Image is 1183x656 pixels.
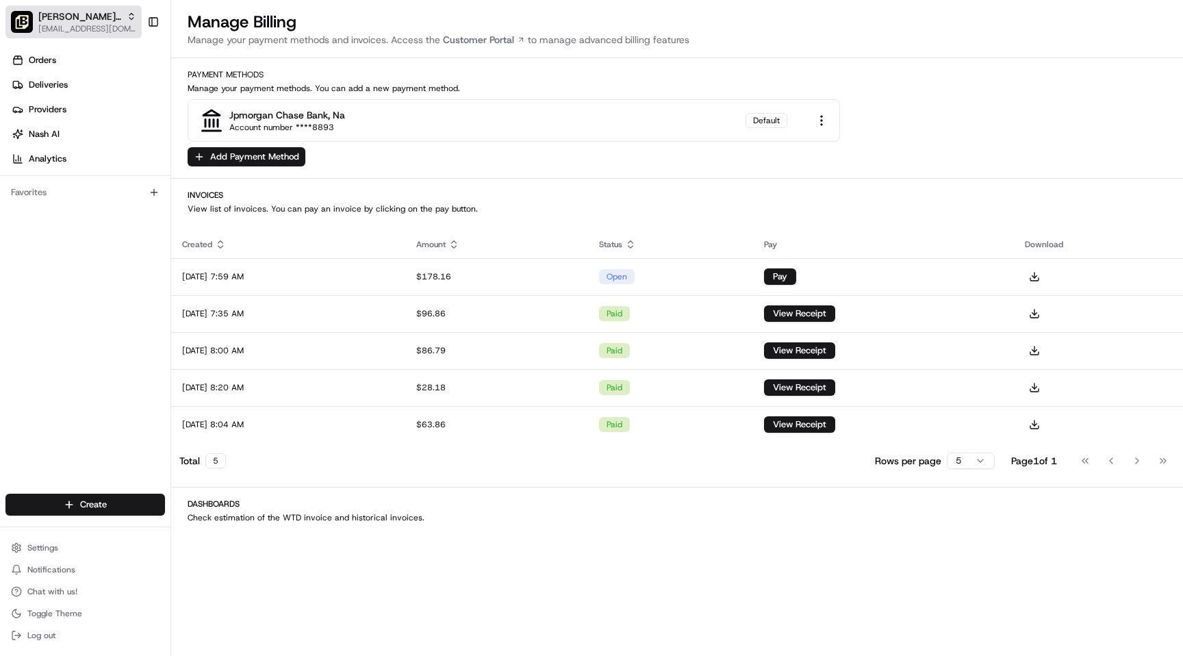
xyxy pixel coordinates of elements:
span: Knowledge Base [27,199,105,212]
span: API Documentation [129,199,220,212]
button: Nick the Greek (San Mateo 2)[PERSON_NAME] the Greek (San Mateo 2)[EMAIL_ADDRESS][DOMAIN_NAME] [5,5,142,38]
span: Analytics [29,153,66,165]
a: Orders [5,49,170,71]
div: paid [599,343,630,358]
button: Add Payment Method [188,147,305,166]
button: Notifications [5,560,165,579]
button: View Receipt [764,416,835,433]
button: Pay [764,268,796,285]
div: jpmorgan chase bank, na [229,108,345,122]
a: Deliveries [5,74,170,96]
span: Notifications [27,564,75,575]
img: 1736555255976-a54dd68f-1ca7-489b-9aae-adbdc363a1c4 [14,131,38,155]
div: paid [599,306,630,321]
p: View list of invoices. You can pay an invoice by clicking on the pay button. [188,203,1167,214]
p: Welcome 👋 [14,55,249,77]
a: Powered byPylon [97,231,166,242]
p: Manage your payment methods and invoices. Access the to manage advanced billing features [188,33,1167,47]
button: [PERSON_NAME] the Greek (San Mateo 2) [38,10,121,23]
div: Download [1025,239,1172,250]
button: Start new chat [233,135,249,151]
p: Manage your payment methods. You can add a new payment method. [188,83,1167,94]
div: Account number ****8893 [229,122,334,133]
button: View Receipt [764,379,835,396]
div: 💻 [116,200,127,211]
div: $28.18 [416,382,576,393]
p: Rows per page [875,454,941,468]
img: Nick the Greek (San Mateo 2) [11,11,33,33]
button: Log out [5,626,165,645]
span: Chat with us! [27,586,77,597]
span: Deliveries [29,79,68,91]
div: Start new chat [47,131,225,144]
h2: Payment Methods [188,69,1167,80]
span: Orders [29,54,56,66]
button: Settings [5,538,165,557]
button: Chat with us! [5,582,165,601]
a: Customer Portal [440,33,528,47]
div: open [599,269,635,284]
div: paid [599,380,630,395]
div: $96.86 [416,308,576,319]
span: Nash AI [29,128,60,140]
button: View Receipt [764,342,835,359]
button: [EMAIL_ADDRESS][DOMAIN_NAME] [38,23,136,34]
div: Status [599,239,742,250]
div: Amount [416,239,576,250]
div: 5 [205,453,226,468]
div: Default [746,113,787,128]
div: Total [179,453,226,468]
span: Settings [27,542,58,553]
p: Check estimation of the WTD invoice and historical invoices. [188,512,1167,523]
h1: Manage Billing [188,11,1167,33]
span: Providers [29,103,66,116]
div: $63.86 [416,419,576,430]
button: View Receipt [764,305,835,322]
div: Page 1 of 1 [1011,454,1057,468]
div: 📗 [14,200,25,211]
td: [DATE] 8:04 AM [171,406,405,443]
span: Log out [27,630,55,641]
input: Clear [36,88,226,103]
a: Analytics [5,148,170,170]
div: Created [182,239,394,250]
div: We're available if you need us! [47,144,173,155]
img: Nash [14,14,41,41]
span: Create [80,499,107,511]
td: [DATE] 7:59 AM [171,258,405,295]
td: [DATE] 8:20 AM [171,369,405,406]
div: paid [599,417,630,432]
div: $86.79 [416,345,576,356]
div: $178.16 [416,271,576,282]
span: Toggle Theme [27,608,82,619]
h2: Invoices [188,190,1167,201]
div: Pay [764,239,1003,250]
button: Create [5,494,165,516]
a: Nash AI [5,123,170,145]
td: [DATE] 8:00 AM [171,332,405,369]
button: Toggle Theme [5,604,165,623]
td: [DATE] 7:35 AM [171,295,405,332]
a: 💻API Documentation [110,193,225,218]
a: 📗Knowledge Base [8,193,110,218]
div: Favorites [5,181,165,203]
h2: Dashboards [188,499,1167,509]
span: Pylon [136,232,166,242]
a: Providers [5,99,170,121]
